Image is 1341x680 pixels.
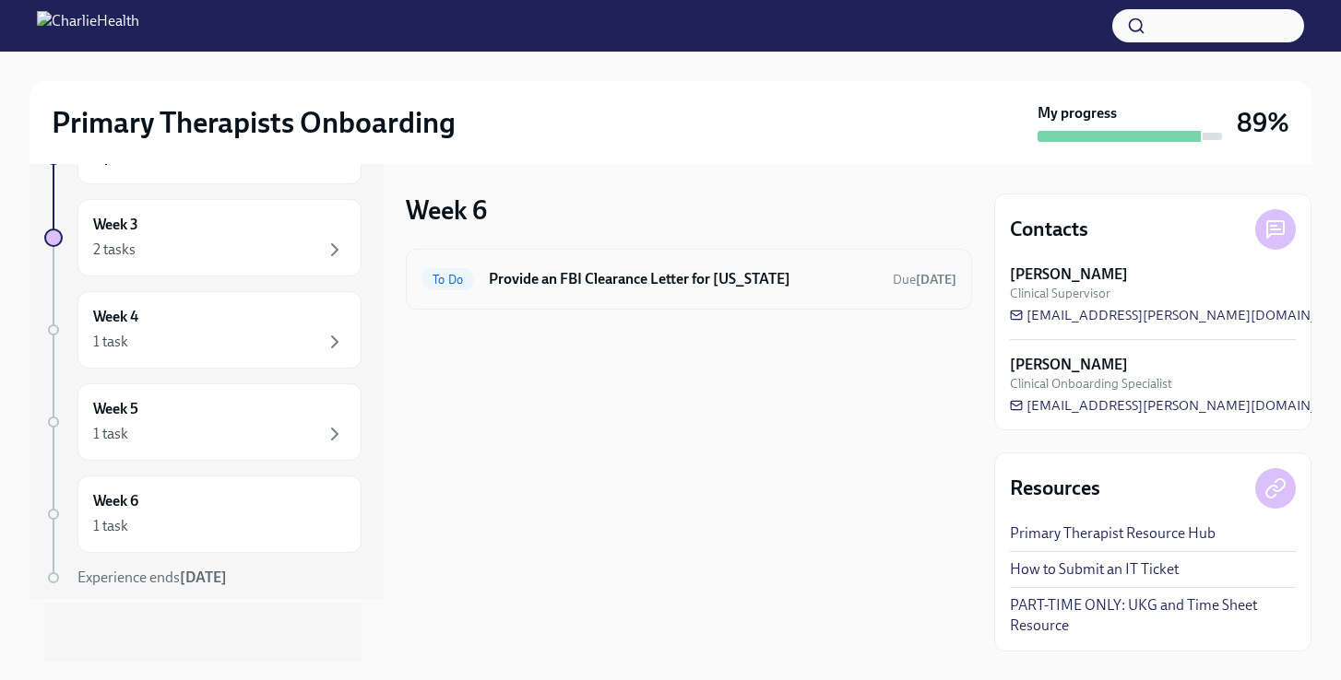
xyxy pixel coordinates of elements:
[406,193,487,227] h3: Week 6
[1237,106,1289,139] h3: 89%
[93,424,128,444] div: 1 task
[1010,523,1216,544] a: Primary Therapist Resource Hub
[52,104,456,141] h2: Primary Therapists Onboarding
[93,240,136,260] div: 2 tasks
[1010,475,1100,502] h4: Resources
[180,569,227,586] strong: [DATE]
[37,11,139,41] img: CharlieHealth
[77,569,227,586] span: Experience ends
[421,264,956,294] a: To DoProvide an FBI Clearance Letter for [US_STATE]Due[DATE]
[1010,216,1088,243] h4: Contacts
[1010,285,1110,302] span: Clinical Supervisor
[1010,375,1172,393] span: Clinical Onboarding Specialist
[93,215,138,235] h6: Week 3
[44,475,362,553] a: Week 61 task
[893,272,956,287] span: Due
[93,491,138,511] h6: Week 6
[1010,559,1179,580] a: How to Submit an IT Ticket
[93,332,128,352] div: 1 task
[916,272,956,287] strong: [DATE]
[1010,264,1128,285] strong: [PERSON_NAME]
[93,516,128,536] div: 1 task
[489,269,878,289] h6: Provide an FBI Clearance Letter for [US_STATE]
[93,399,138,419] h6: Week 5
[1010,595,1296,636] a: PART-TIME ONLY: UKG and Time Sheet Resource
[44,199,362,276] a: Week 32 tasks
[93,307,138,327] h6: Week 4
[893,271,956,288] span: September 18th, 2025 09:00
[421,273,474,287] span: To Do
[44,383,362,461] a: Week 51 task
[1038,103,1117,123] strong: My progress
[44,291,362,369] a: Week 41 task
[1010,355,1128,375] strong: [PERSON_NAME]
